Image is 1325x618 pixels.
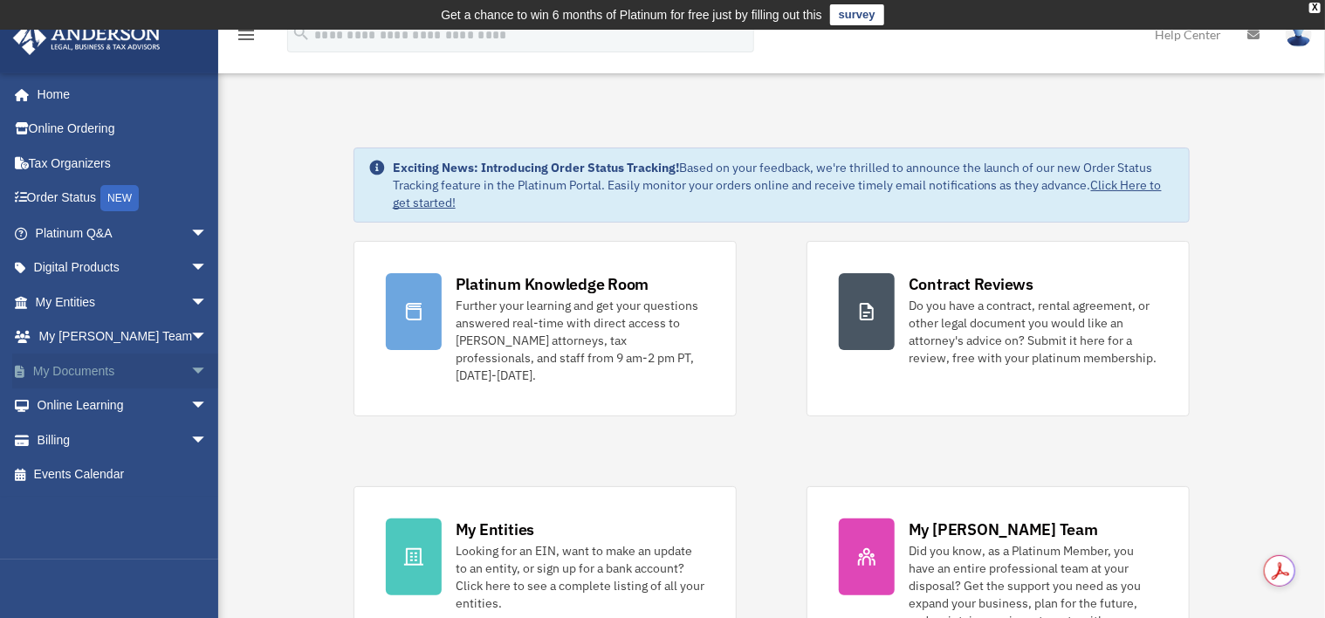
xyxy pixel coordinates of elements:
[12,251,234,285] a: Digital Productsarrow_drop_down
[12,354,234,388] a: My Documentsarrow_drop_down
[456,273,649,295] div: Platinum Knowledge Room
[292,24,311,43] i: search
[190,354,225,389] span: arrow_drop_down
[807,241,1190,416] a: Contract Reviews Do you have a contract, rental agreement, or other legal document you would like...
[12,112,234,147] a: Online Ordering
[236,24,257,45] i: menu
[456,518,534,540] div: My Entities
[190,216,225,251] span: arrow_drop_down
[393,160,679,175] strong: Exciting News: Introducing Order Status Tracking!
[190,319,225,355] span: arrow_drop_down
[12,388,234,423] a: Online Learningarrow_drop_down
[190,285,225,320] span: arrow_drop_down
[12,216,234,251] a: Platinum Q&Aarrow_drop_down
[393,177,1162,210] a: Click Here to get started!
[12,422,234,457] a: Billingarrow_drop_down
[354,241,737,416] a: Platinum Knowledge Room Further your learning and get your questions answered real-time with dire...
[100,185,139,211] div: NEW
[909,273,1033,295] div: Contract Reviews
[12,457,234,492] a: Events Calendar
[441,4,822,25] div: Get a chance to win 6 months of Platinum for free just by filling out this
[1309,3,1321,13] div: close
[12,181,234,216] a: Order StatusNEW
[456,542,704,612] div: Looking for an EIN, want to make an update to an entity, or sign up for a bank account? Click her...
[8,21,166,55] img: Anderson Advisors Platinum Portal
[456,297,704,384] div: Further your learning and get your questions answered real-time with direct access to [PERSON_NAM...
[830,4,884,25] a: survey
[12,146,234,181] a: Tax Organizers
[236,31,257,45] a: menu
[393,159,1175,211] div: Based on your feedback, we're thrilled to announce the launch of our new Order Status Tracking fe...
[1286,22,1312,47] img: User Pic
[190,251,225,286] span: arrow_drop_down
[12,77,225,112] a: Home
[190,422,225,458] span: arrow_drop_down
[12,319,234,354] a: My [PERSON_NAME] Teamarrow_drop_down
[190,388,225,424] span: arrow_drop_down
[909,297,1157,367] div: Do you have a contract, rental agreement, or other legal document you would like an attorney's ad...
[12,285,234,319] a: My Entitiesarrow_drop_down
[909,518,1098,540] div: My [PERSON_NAME] Team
